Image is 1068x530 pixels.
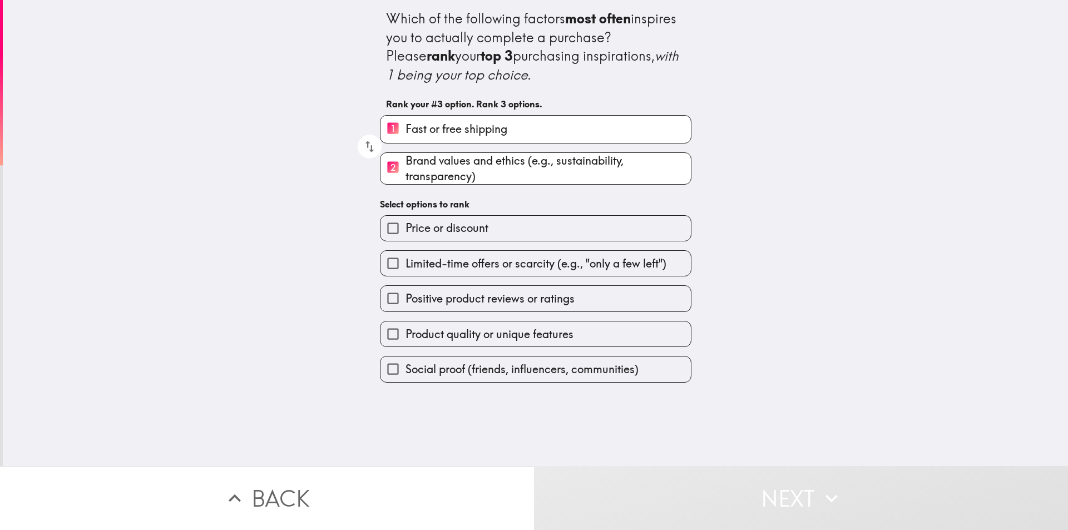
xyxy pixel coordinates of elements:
span: Price or discount [406,220,488,236]
b: most often [565,10,631,27]
span: Positive product reviews or ratings [406,291,575,306]
span: Brand values and ethics (e.g., sustainability, transparency) [406,153,691,184]
button: Positive product reviews or ratings [380,286,691,311]
button: Limited-time offers or scarcity (e.g., "only a few left") [380,251,691,276]
button: Next [534,466,1068,530]
div: Which of the following factors inspires you to actually complete a purchase? Please your purchasi... [386,9,685,84]
button: Price or discount [380,216,691,241]
span: Social proof (friends, influencers, communities) [406,361,639,377]
b: rank [427,47,455,64]
span: Limited-time offers or scarcity (e.g., "only a few left") [406,256,666,271]
button: 1Fast or free shipping [380,116,691,143]
button: Product quality or unique features [380,321,691,346]
h6: Rank your #3 option. Rank 3 options. [386,98,685,110]
b: top 3 [481,47,513,64]
span: Product quality or unique features [406,326,573,342]
span: Fast or free shipping [406,121,507,137]
button: 2Brand values and ethics (e.g., sustainability, transparency) [380,153,691,184]
h6: Select options to rank [380,198,691,210]
button: Social proof (friends, influencers, communities) [380,356,691,382]
i: with 1 being your top choice. [386,47,682,83]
